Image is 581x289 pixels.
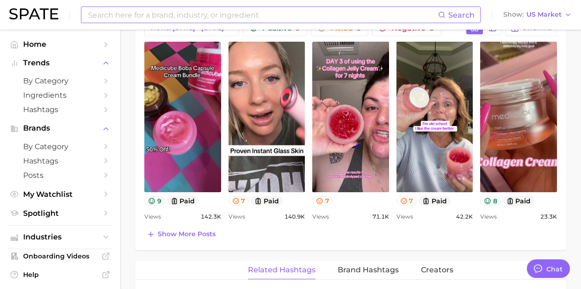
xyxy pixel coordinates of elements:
img: SPATE [9,8,58,19]
button: Trends [7,56,113,70]
button: paid [167,196,199,206]
span: Views [396,211,413,222]
button: 9 [144,196,165,206]
button: 7 [229,196,249,206]
span: Related Hashtags [248,266,315,274]
span: Ingredients [23,91,97,100]
span: Creators [421,266,453,274]
span: by Category [23,76,97,85]
span: US Market [526,12,562,17]
button: Brands [7,121,113,135]
span: Views [144,211,161,222]
span: Negative [391,25,434,32]
button: Show more posts [144,228,218,241]
span: Show [503,12,524,17]
span: Views [229,211,245,222]
span: 42.2k [456,211,473,222]
span: Onboarding Videos [23,252,97,260]
button: Industries [7,230,113,244]
a: Help [7,268,113,282]
button: 7 [396,196,417,206]
a: Onboarding Videos [7,249,113,263]
span: Posts [23,171,97,180]
button: paid [419,196,451,206]
span: Show more posts [158,230,216,238]
span: Home [23,40,97,49]
span: My Watchlist [23,190,97,199]
span: Spotlight [23,209,97,218]
span: Views [312,211,329,222]
button: 8 [480,196,501,206]
button: paid [251,196,283,206]
span: Mixed [330,25,361,32]
a: Hashtags [7,102,113,117]
button: ShowUS Market [501,9,574,21]
button: paid [503,196,535,206]
a: My Watchlist [7,187,113,201]
a: Ingredients [7,88,113,102]
span: Trends [23,59,97,67]
a: by Category [7,74,113,88]
span: 140.9k [284,211,305,222]
span: 71.1k [372,211,389,222]
button: 7 [312,196,333,206]
input: Search here for a brand, industry, or ingredient [87,7,438,23]
span: Help [23,270,97,279]
span: 23.3k [540,211,557,222]
a: Spotlight [7,206,113,220]
span: Brand Hashtags [338,266,399,274]
span: Hashtags [23,157,97,165]
span: Views [480,211,497,222]
a: Home [7,37,113,51]
a: Posts [7,168,113,182]
span: 142.3k [201,211,221,222]
span: Search [448,11,475,19]
a: Hashtags [7,154,113,168]
span: by Category [23,142,97,151]
span: Industries [23,233,97,241]
span: Hashtags [23,105,97,114]
a: by Category [7,139,113,154]
span: Positive [262,25,300,32]
span: Brands [23,124,97,132]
